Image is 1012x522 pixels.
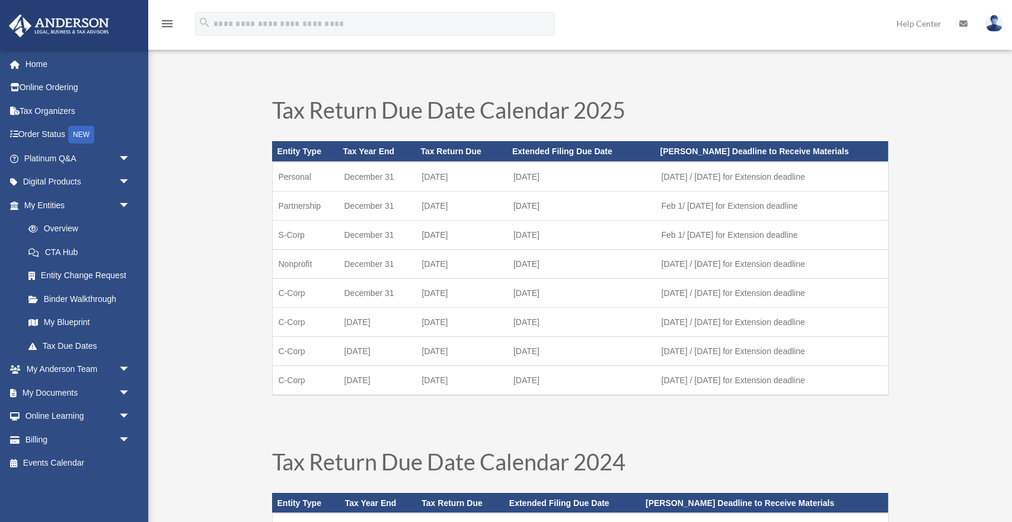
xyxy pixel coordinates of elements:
span: arrow_drop_down [119,147,142,171]
td: S-Corp [272,220,339,249]
td: [DATE] [507,307,656,336]
td: [DATE] [507,191,656,220]
h1: Tax Return Due Date Calendar 2025 [272,98,889,127]
td: Nonprofit [272,249,339,278]
div: NEW [68,126,94,144]
a: Platinum Q&Aarrow_drop_down [8,147,148,170]
td: December 31 [339,162,416,192]
td: [DATE] [416,307,507,336]
td: [DATE] [416,162,507,192]
a: Overview [17,217,148,241]
td: [DATE] [416,191,507,220]
td: [DATE] [507,365,656,395]
a: Entity Change Request [17,264,148,288]
td: [DATE] / [DATE] for Extension deadline [656,307,888,336]
td: [DATE] [416,220,507,249]
a: Tax Organizers [8,99,148,123]
a: My Anderson Teamarrow_drop_down [8,358,148,381]
th: Entity Type [272,493,340,513]
td: C-Corp [272,307,339,336]
th: Tax Return Due [417,493,505,513]
th: Tax Return Due [416,141,507,161]
img: User Pic [985,15,1003,32]
td: [DATE] [339,307,416,336]
th: Tax Year End [339,141,416,161]
a: My Documentsarrow_drop_down [8,381,148,405]
td: [DATE] / [DATE] for Extension deadline [656,336,888,365]
a: Events Calendar [8,451,148,475]
td: December 31 [339,249,416,278]
td: [DATE] [507,336,656,365]
td: [DATE] [507,220,656,249]
a: Binder Walkthrough [17,287,148,311]
td: [DATE] / [DATE] for Extension deadline [656,162,888,192]
a: Online Ordering [8,76,148,100]
td: [DATE] / [DATE] for Extension deadline [656,278,888,307]
span: arrow_drop_down [119,428,142,452]
a: Tax Due Dates [17,334,142,358]
td: [DATE] / [DATE] for Extension deadline [656,365,888,395]
th: Extended Filing Due Date [507,141,656,161]
h1: Tax Return Due Date Calendar 2024 [272,450,889,479]
td: [DATE] [416,249,507,278]
th: [PERSON_NAME] Deadline to Receive Materials [641,493,888,513]
td: Feb 1/ [DATE] for Extension deadline [656,220,888,249]
td: [DATE] [507,162,656,192]
td: [DATE] [416,336,507,365]
td: December 31 [339,220,416,249]
td: [DATE] [339,336,416,365]
a: menu [160,21,174,31]
span: arrow_drop_down [119,170,142,195]
i: menu [160,17,174,31]
i: search [198,16,211,29]
span: arrow_drop_down [119,381,142,405]
a: My Blueprint [17,311,148,335]
td: Partnership [272,191,339,220]
td: [DATE] [416,365,507,395]
a: My Entitiesarrow_drop_down [8,193,148,217]
td: [DATE] / [DATE] for Extension deadline [656,249,888,278]
th: Entity Type [272,141,339,161]
span: arrow_drop_down [119,193,142,218]
td: C-Corp [272,365,339,395]
th: Tax Year End [340,493,417,513]
td: Personal [272,162,339,192]
th: Extended Filing Due Date [505,493,641,513]
td: [DATE] [339,365,416,395]
td: [DATE] [416,278,507,307]
span: arrow_drop_down [119,405,142,429]
a: CTA Hub [17,240,148,264]
th: [PERSON_NAME] Deadline to Receive Materials [656,141,888,161]
td: Feb 1/ [DATE] for Extension deadline [656,191,888,220]
td: C-Corp [272,278,339,307]
td: December 31 [339,191,416,220]
a: Digital Productsarrow_drop_down [8,170,148,194]
a: Home [8,52,148,76]
td: [DATE] [507,278,656,307]
td: [DATE] [507,249,656,278]
span: arrow_drop_down [119,358,142,382]
img: Anderson Advisors Platinum Portal [5,14,113,37]
a: Order StatusNEW [8,123,148,147]
td: December 31 [339,278,416,307]
td: C-Corp [272,336,339,365]
a: Billingarrow_drop_down [8,428,148,451]
a: Online Learningarrow_drop_down [8,405,148,428]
